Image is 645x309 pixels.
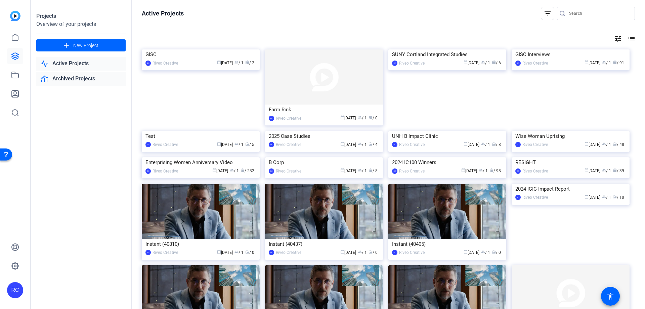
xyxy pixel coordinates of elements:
span: calendar_today [464,250,468,254]
span: calendar_today [585,142,589,146]
div: GISC Interviews [515,49,626,60]
div: RC [515,142,521,147]
span: [DATE] [585,195,600,200]
div: Riveo Creative [153,168,178,175]
div: Riveo Creative [399,141,425,148]
h1: Active Projects [142,9,184,17]
div: Overview of your projects [36,20,126,28]
div: Enterprising Women Anniversary Video [145,157,256,167]
span: group [358,168,362,172]
span: / 1 [230,168,239,173]
span: [DATE] [340,142,356,147]
span: [DATE] [217,142,233,147]
span: radio [369,142,373,146]
span: / 1 [602,195,611,200]
div: SUNY Cortland Integrated Studies [392,49,503,60]
span: group [602,168,606,172]
div: RC [145,168,151,174]
span: radio [613,142,617,146]
div: RC [392,168,397,174]
span: calendar_today [340,142,344,146]
span: group [234,142,239,146]
span: [DATE] [340,168,356,173]
div: Riveo Creative [399,168,425,175]
div: RC [269,168,274,174]
span: calendar_today [340,250,344,254]
span: calendar_today [217,142,221,146]
span: group [234,250,239,254]
div: Riveo Creative [522,60,548,67]
span: / 1 [481,142,490,147]
span: [DATE] [212,168,228,173]
div: Riveo Creative [399,249,425,256]
span: / 1 [479,168,488,173]
span: [DATE] [340,250,356,255]
span: radio [245,60,249,64]
span: [DATE] [585,168,600,173]
span: New Project [73,42,98,49]
span: group [234,60,239,64]
span: radio [369,168,373,172]
div: 2024 IC100 Winners [392,157,503,167]
span: radio [492,60,496,64]
div: RC [392,61,397,66]
span: group [358,142,362,146]
div: RC [269,142,274,147]
span: calendar_today [464,142,468,146]
span: radio [613,60,617,64]
span: calendar_today [585,195,589,199]
span: / 48 [613,142,624,147]
div: RESIGHT [515,157,626,167]
div: 2024 ICIC Impact Report [515,184,626,194]
div: Riveo Creative [276,249,301,256]
div: Instant (40437) [269,239,379,249]
span: / 4 [369,142,378,147]
div: Instant (40405) [392,239,503,249]
div: Riveo Creative [153,249,178,256]
span: / 0 [369,116,378,120]
div: Wise Woman Uprising [515,131,626,141]
div: RC [515,195,521,200]
span: group [602,60,606,64]
span: radio [245,142,249,146]
span: group [602,195,606,199]
span: / 1 [234,61,244,65]
div: Riveo Creative [399,60,425,67]
div: Farm Rink [269,105,379,115]
div: Riveo Creative [153,60,178,67]
div: RC [269,116,274,121]
div: RC [7,282,23,298]
span: / 0 [369,250,378,255]
div: Instant (40810) [145,239,256,249]
div: Riveo Creative [153,141,178,148]
span: [DATE] [340,116,356,120]
span: radio [245,250,249,254]
div: Riveo Creative [276,168,301,175]
span: radio [369,250,373,254]
span: / 1 [481,61,490,65]
span: [DATE] [217,250,233,255]
div: RC [145,142,151,147]
div: Riveo Creative [522,168,548,175]
div: RC [392,250,397,255]
div: Riveo Creative [276,115,301,122]
div: RC [145,61,151,66]
div: Test [145,131,256,141]
span: group [230,168,234,172]
span: / 1 [602,61,611,65]
span: / 1 [234,250,244,255]
span: [DATE] [585,61,600,65]
span: / 0 [492,250,501,255]
span: [DATE] [461,168,477,173]
div: RC [145,250,151,255]
mat-icon: add [62,41,71,50]
span: / 98 [489,168,501,173]
a: Active Projects [36,57,126,71]
span: calendar_today [340,168,344,172]
span: group [602,142,606,146]
div: RC [392,142,397,147]
div: RC [515,61,521,66]
span: / 1 [358,142,367,147]
div: RC [269,250,274,255]
span: / 1 [358,250,367,255]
